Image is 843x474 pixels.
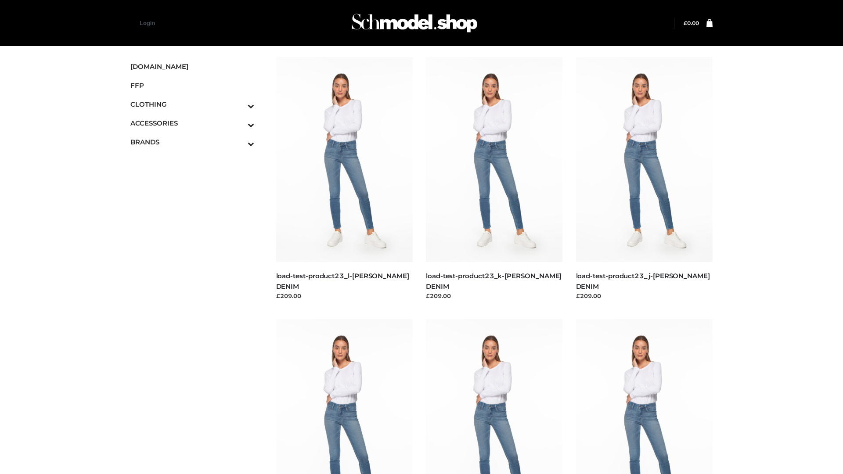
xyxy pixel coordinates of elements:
span: [DOMAIN_NAME] [130,61,254,72]
div: £209.00 [576,291,713,300]
a: £0.00 [684,20,699,26]
a: FFP [130,76,254,95]
a: [DOMAIN_NAME] [130,57,254,76]
span: FFP [130,80,254,90]
div: £209.00 [276,291,413,300]
a: ACCESSORIESToggle Submenu [130,114,254,133]
button: Toggle Submenu [223,133,254,151]
span: Back to top [810,415,832,437]
a: load-test-product23_l-[PERSON_NAME] DENIM [276,272,409,290]
div: £209.00 [426,291,563,300]
button: Toggle Submenu [223,114,254,133]
span: £ [684,20,687,26]
span: ACCESSORIES [130,118,254,128]
a: CLOTHINGToggle Submenu [130,95,254,114]
bdi: 0.00 [684,20,699,26]
span: BRANDS [130,137,254,147]
a: Login [140,20,155,26]
img: Schmodel Admin 964 [349,6,480,40]
a: BRANDSToggle Submenu [130,133,254,151]
button: Toggle Submenu [223,95,254,114]
span: CLOTHING [130,99,254,109]
a: load-test-product23_k-[PERSON_NAME] DENIM [426,272,562,290]
a: load-test-product23_j-[PERSON_NAME] DENIM [576,272,710,290]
